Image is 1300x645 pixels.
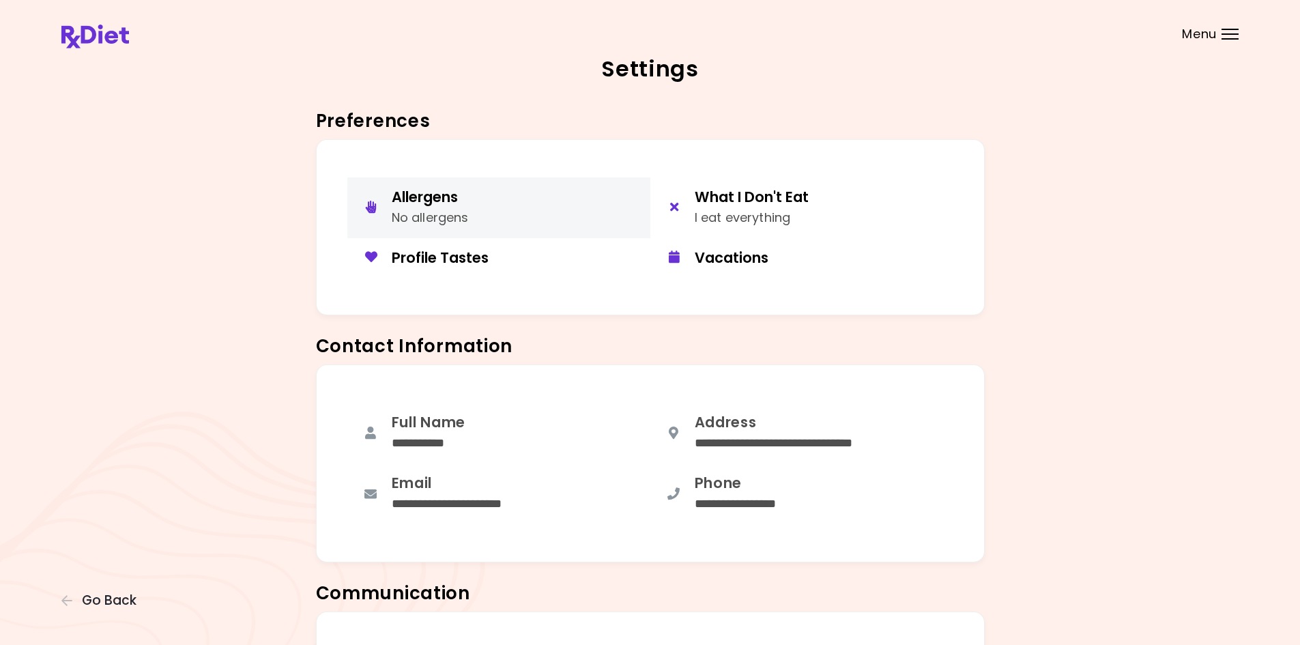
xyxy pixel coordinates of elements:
[316,111,985,132] h3: Preferences
[61,593,143,608] button: Go Back
[695,474,805,492] div: Phone
[61,58,1239,80] h2: Settings
[650,177,953,238] button: What I Don't EatI eat everything
[347,177,650,238] button: AllergensNo allergens
[392,413,469,431] div: Full Name
[1182,28,1217,40] span: Menu
[316,583,985,605] h3: Communication
[61,25,129,48] img: RxDiet
[695,413,903,431] div: Address
[695,208,809,228] div: I eat everything
[695,248,943,267] div: Vacations
[347,238,650,277] button: Profile Tastes
[316,336,985,358] h3: Contact Information
[82,593,136,608] span: Go Back
[392,188,469,206] div: Allergens
[392,248,640,267] div: Profile Tastes
[392,474,538,492] div: Email
[392,208,469,228] div: No allergens
[695,188,809,206] div: What I Don't Eat
[650,238,953,277] button: Vacations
